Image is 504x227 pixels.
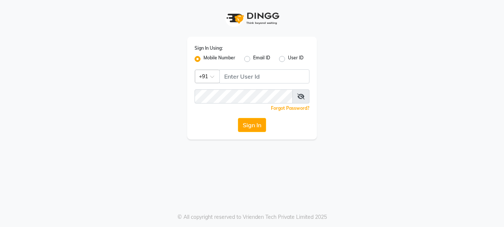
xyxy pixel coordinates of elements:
[222,7,282,29] img: logo1.svg
[203,55,235,63] label: Mobile Number
[238,118,266,132] button: Sign In
[271,105,309,111] a: Forgot Password?
[288,55,304,63] label: User ID
[195,89,293,103] input: Username
[253,55,270,63] label: Email ID
[195,45,223,52] label: Sign In Using:
[219,69,309,83] input: Username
